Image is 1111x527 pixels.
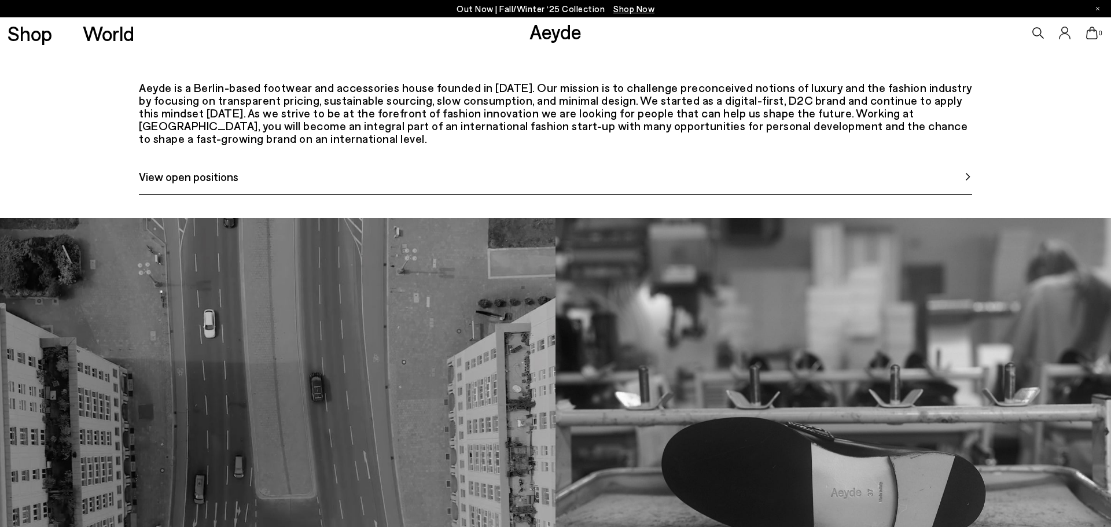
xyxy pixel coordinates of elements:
p: Out Now | Fall/Winter ‘25 Collection [457,2,654,16]
a: World [83,23,134,43]
img: svg%3E [963,172,972,181]
span: 0 [1098,30,1103,36]
a: Shop [8,23,52,43]
div: Aeyde is a Berlin-based footwear and accessories house founded in [DATE]. Our mission is to chall... [139,81,972,145]
span: View open positions [139,168,238,185]
a: Aeyde [529,19,582,43]
span: Navigate to /collections/new-in [613,3,654,14]
a: View open positions [139,168,972,195]
a: 0 [1086,27,1098,39]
